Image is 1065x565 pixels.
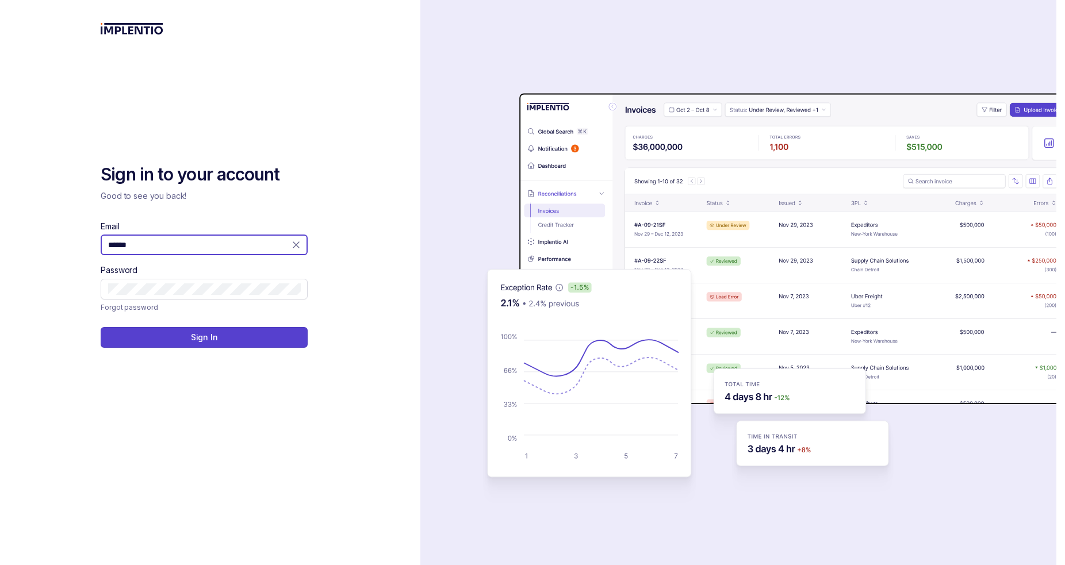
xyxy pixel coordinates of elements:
p: Good to see you back! [101,190,308,202]
h2: Sign in to your account [101,163,308,186]
p: Sign In [191,332,218,343]
a: Link Forgot password [101,302,158,313]
button: Sign In [101,327,308,348]
p: Forgot password [101,302,158,313]
label: Password [101,264,137,276]
img: logo [101,23,163,34]
label: Email [101,221,119,232]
